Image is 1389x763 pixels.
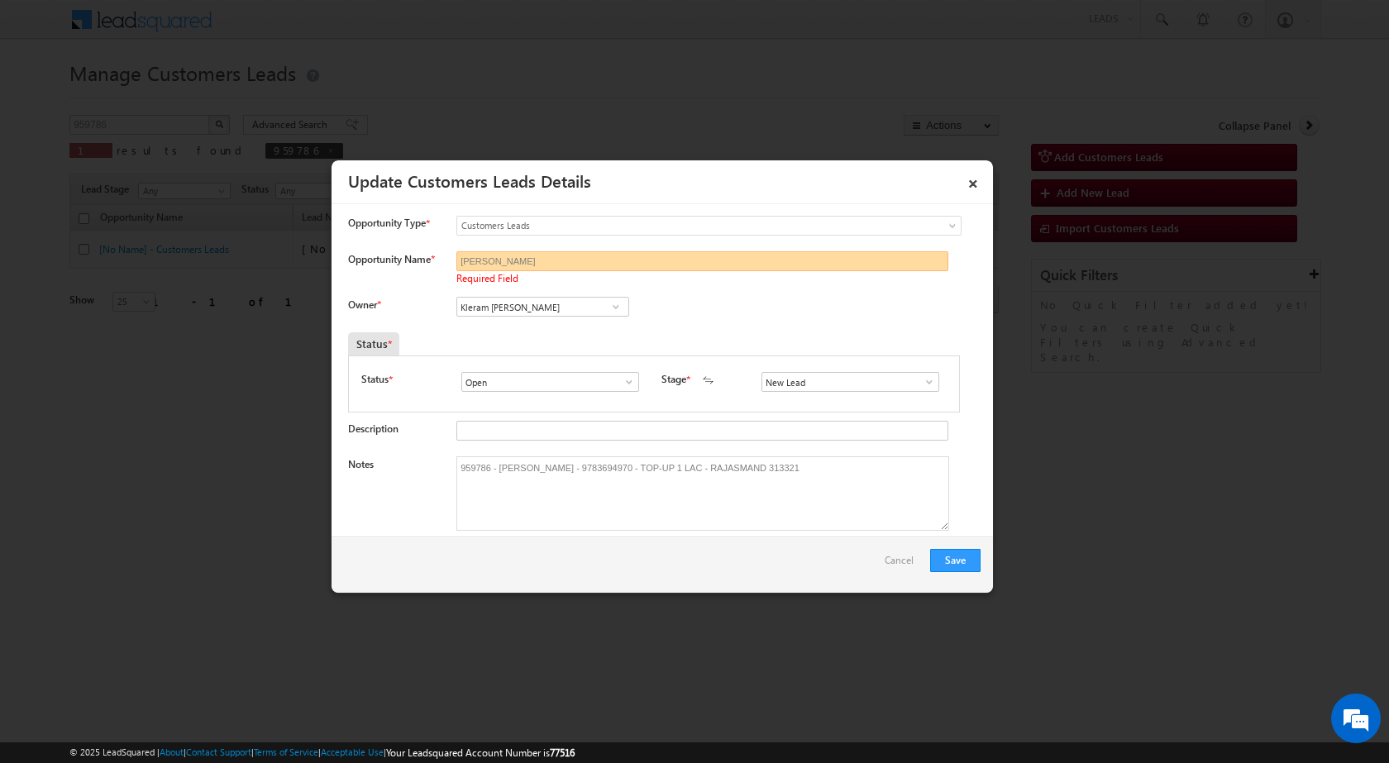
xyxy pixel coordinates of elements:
[348,298,380,311] label: Owner
[86,87,278,108] div: Chat with us now
[348,332,399,355] div: Status
[456,272,518,284] span: Required Field
[605,298,626,315] a: Show All Items
[28,87,69,108] img: d_60004797649_company_0_60004797649
[461,372,639,392] input: Type to Search
[361,372,389,387] label: Status
[69,745,575,761] span: © 2025 LeadSquared | | | | |
[186,746,251,757] a: Contact Support
[254,746,318,757] a: Terms of Service
[348,458,374,470] label: Notes
[914,374,935,390] a: Show All Items
[225,509,300,532] em: Start Chat
[386,746,575,759] span: Your Leadsquared Account Number is
[21,153,302,495] textarea: Type your message and hit 'Enter'
[550,746,575,759] span: 77516
[661,372,686,387] label: Stage
[761,372,939,392] input: Type to Search
[885,549,922,580] a: Cancel
[959,166,987,195] a: ×
[457,218,894,233] span: Customers Leads
[348,169,591,192] a: Update Customers Leads Details
[271,8,311,48] div: Minimize live chat window
[348,422,399,435] label: Description
[348,253,434,265] label: Opportunity Name
[321,746,384,757] a: Acceptable Use
[930,549,981,572] button: Save
[614,374,635,390] a: Show All Items
[456,216,962,236] a: Customers Leads
[348,216,426,231] span: Opportunity Type
[160,746,184,757] a: About
[456,297,629,317] input: Type to Search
